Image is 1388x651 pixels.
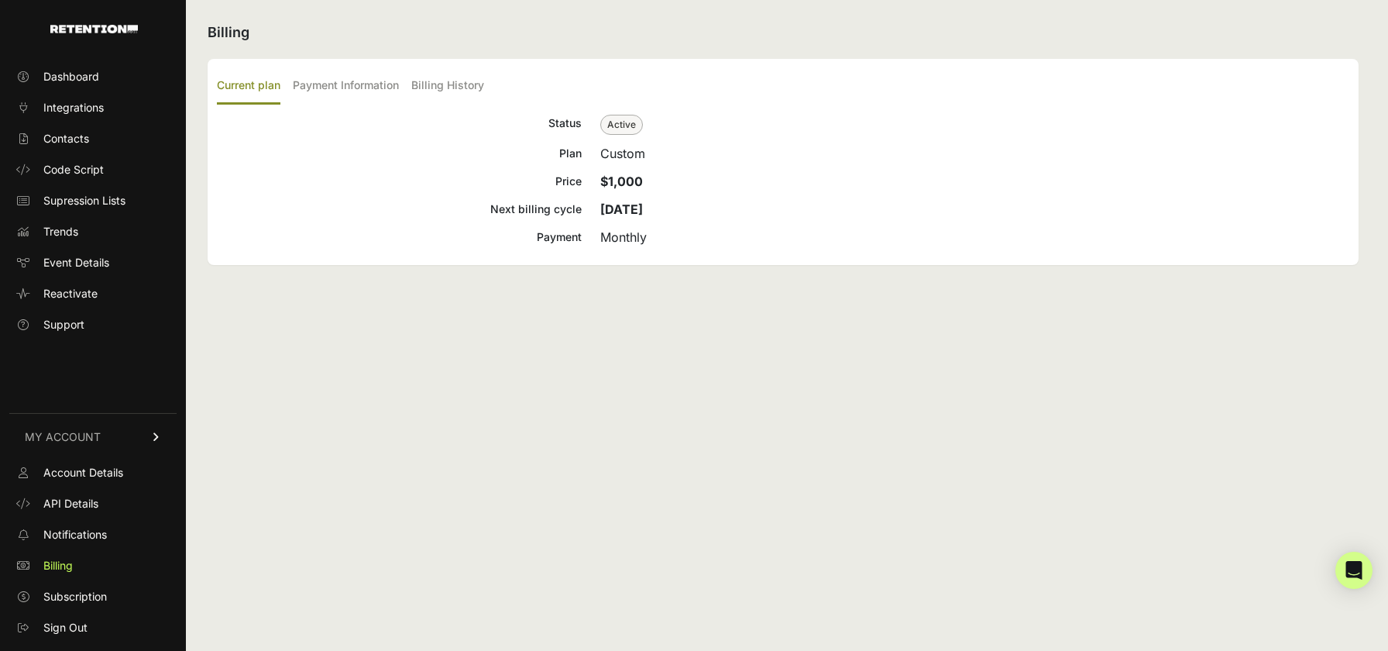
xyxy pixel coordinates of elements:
[43,224,78,239] span: Trends
[217,172,582,191] div: Price
[43,286,98,301] span: Reactivate
[9,615,177,640] a: Sign Out
[9,95,177,120] a: Integrations
[9,250,177,275] a: Event Details
[217,200,582,219] div: Next billing cycle
[9,64,177,89] a: Dashboard
[9,460,177,485] a: Account Details
[9,126,177,151] a: Contacts
[9,413,177,460] a: MY ACCOUNT
[1335,552,1373,589] div: Open Intercom Messenger
[9,522,177,547] a: Notifications
[9,281,177,306] a: Reactivate
[9,219,177,244] a: Trends
[411,68,484,105] label: Billing History
[43,100,104,115] span: Integrations
[43,620,88,635] span: Sign Out
[217,114,582,135] div: Status
[43,496,98,511] span: API Details
[9,157,177,182] a: Code Script
[43,162,104,177] span: Code Script
[9,553,177,578] a: Billing
[293,68,399,105] label: Payment Information
[217,144,582,163] div: Plan
[43,558,73,573] span: Billing
[600,115,643,135] span: Active
[9,584,177,609] a: Subscription
[208,22,1359,43] h2: Billing
[9,312,177,337] a: Support
[25,429,101,445] span: MY ACCOUNT
[43,69,99,84] span: Dashboard
[43,589,107,604] span: Subscription
[600,201,643,217] strong: [DATE]
[43,255,109,270] span: Event Details
[600,228,1349,246] div: Monthly
[217,228,582,246] div: Payment
[50,25,138,33] img: Retention.com
[43,317,84,332] span: Support
[43,193,125,208] span: Supression Lists
[9,491,177,516] a: API Details
[43,465,123,480] span: Account Details
[600,144,1349,163] div: Custom
[600,174,643,189] strong: $1,000
[43,527,107,542] span: Notifications
[9,188,177,213] a: Supression Lists
[217,68,280,105] label: Current plan
[43,131,89,146] span: Contacts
